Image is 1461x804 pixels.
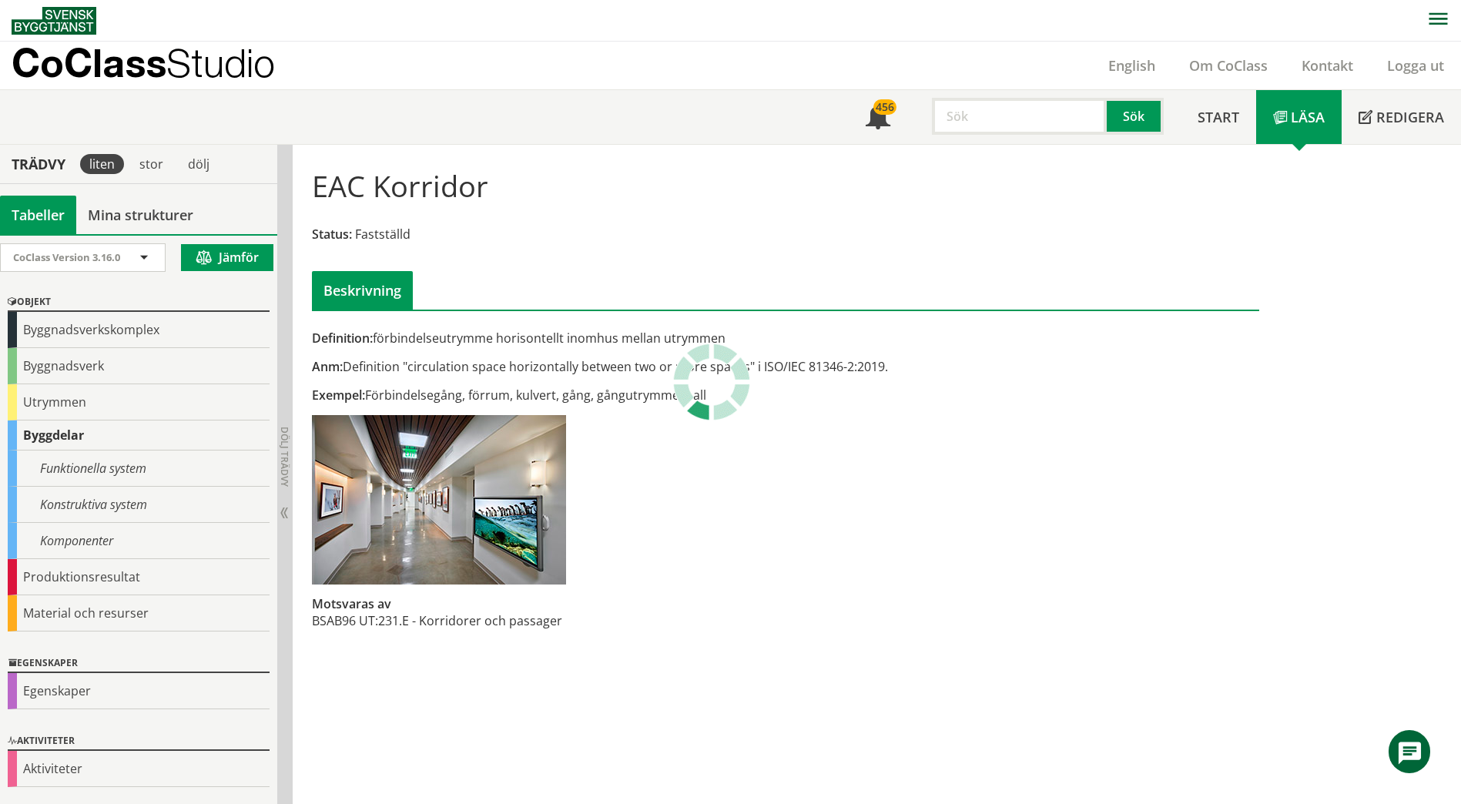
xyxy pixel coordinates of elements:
span: Fastställd [355,226,410,243]
div: Egenskaper [8,655,270,673]
a: CoClassStudio [12,42,308,89]
div: Trädvy [3,156,74,173]
span: Start [1198,108,1239,126]
div: Aktiviteter [8,751,270,787]
img: eac-korridor.jpg [312,415,566,585]
img: Svensk Byggtjänst [12,7,96,35]
input: Sök [932,98,1107,135]
div: liten [80,154,124,174]
span: Dölj trädvy [278,427,291,487]
span: Studio [166,40,275,85]
span: Anm: [312,358,343,375]
a: 456 [849,90,907,144]
div: Förbindelsegång, förrum, kulvert, gång, gångutrymme, hall [312,387,935,404]
a: Om CoClass [1172,56,1285,75]
img: Laddar [673,343,750,420]
a: Logga ut [1370,56,1461,75]
div: 456 [873,99,896,115]
div: Byggnadsverk [8,348,270,384]
div: dölj [179,154,219,174]
span: Motsvaras av [312,595,391,612]
p: CoClass [12,54,275,72]
div: Aktiviteter [8,732,270,751]
span: Redigera [1376,108,1444,126]
a: Kontakt [1285,56,1370,75]
div: förbindelseutrymme horisontellt inomhus mellan utrymmen [312,330,935,347]
div: Byggnadsverkskomplex [8,312,270,348]
a: Mina strukturer [76,196,205,234]
div: Definition "circulation space horizontally between two or more spaces" i ISO/IEC 81346-2:2019. [312,358,935,375]
div: Egenskaper [8,673,270,709]
span: Exempel: [312,387,365,404]
div: Material och resurser [8,595,270,631]
a: Start [1181,90,1256,144]
div: Objekt [8,293,270,312]
span: Definition: [312,330,373,347]
td: 231.E - Korridorer och passager [378,612,562,629]
h1: EAC Korridor [312,169,488,203]
button: Jämför [181,244,273,271]
a: English [1091,56,1172,75]
div: Byggdelar [8,420,270,451]
div: Utrymmen [8,384,270,420]
div: Beskrivning [312,271,413,310]
span: Status: [312,226,352,243]
div: Produktionsresultat [8,559,270,595]
div: stor [130,154,173,174]
span: CoClass Version 3.16.0 [13,250,120,264]
div: Konstruktiva system [8,487,270,523]
button: Sök [1107,98,1164,135]
a: Läsa [1256,90,1342,144]
a: Redigera [1342,90,1461,144]
span: Notifikationer [866,106,890,131]
div: Komponenter [8,523,270,559]
td: BSAB96 UT: [312,612,378,629]
span: Läsa [1291,108,1325,126]
div: Funktionella system [8,451,270,487]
